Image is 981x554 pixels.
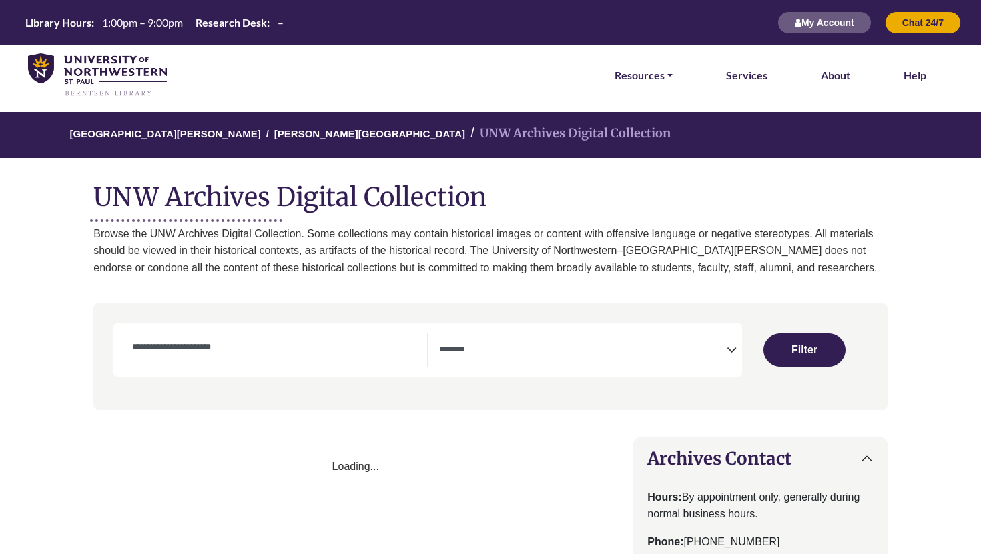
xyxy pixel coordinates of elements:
[763,333,846,367] button: Submit for Search Results
[634,437,887,479] button: Archives Contact
[28,53,167,97] img: library_home
[821,67,850,84] a: About
[647,533,874,551] p: [PHONE_NUMBER]
[904,67,926,84] a: Help
[647,536,683,547] strong: Phone:
[20,15,289,28] table: Hours Today
[777,17,872,28] a: My Account
[93,112,888,158] nav: breadcrumb
[274,126,465,139] a: [PERSON_NAME][GEOGRAPHIC_DATA]
[102,16,183,29] span: 1:00pm – 9:00pm
[777,11,872,34] button: My Account
[885,17,961,28] a: Chat 24/7
[615,67,673,84] a: Resources
[278,16,284,29] span: –
[20,15,95,29] th: Library Hours:
[93,303,888,411] nav: Search filters
[647,489,874,523] p: By appointment only, generally during normal business hours.
[726,67,767,84] a: Services
[70,126,261,139] a: [GEOGRAPHIC_DATA][PERSON_NAME]
[93,225,888,277] p: Browse the UNW Archives Digital Collection. Some collections may contain historical images or con...
[93,171,888,212] h1: UNW Archives Digital Collection
[20,15,289,31] a: Hours Today
[439,345,727,356] textarea: Search
[124,339,427,355] input: Collection Title/Keyword
[885,11,961,34] button: Chat 24/7
[465,124,671,143] li: UNW Archives Digital Collection
[93,458,617,475] div: Loading...
[647,491,682,503] strong: Hours:
[190,15,270,29] th: Research Desk:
